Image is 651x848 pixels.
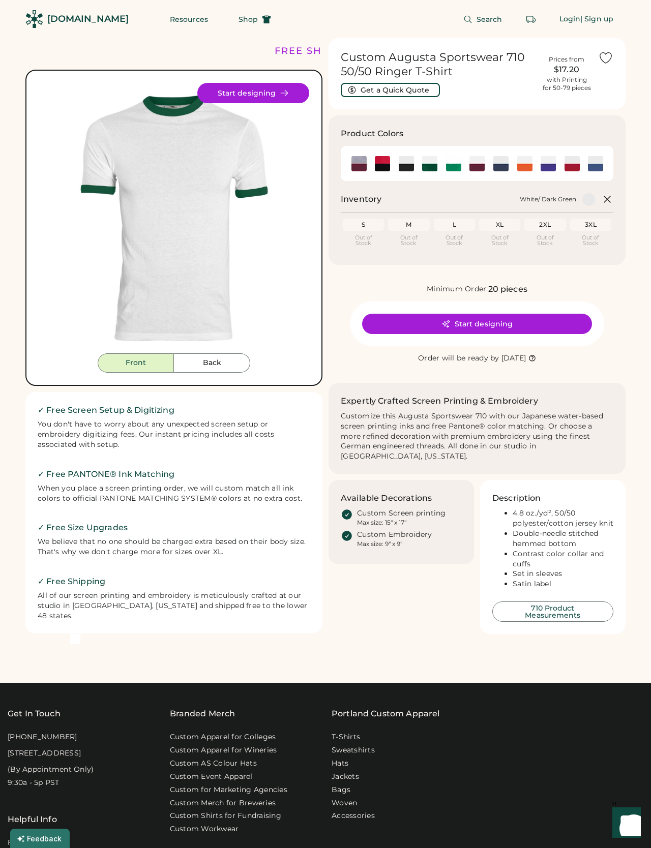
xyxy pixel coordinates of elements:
[501,353,526,364] div: [DATE]
[541,64,592,76] div: $17.20
[572,235,609,246] div: Out of Stock
[375,156,390,171] div: Red/ Black
[170,824,239,834] a: Custom Workwear
[357,530,432,540] div: Custom Embroidery
[8,813,57,826] div: Helpful Info
[341,50,535,79] h1: Custom Augusta Sportswear 710 50/50 Ringer T-Shirt
[362,314,592,334] button: Start designing
[332,798,357,808] a: Woven
[38,404,310,416] h2: ✓ Free Screen Setup & Digitizing
[170,772,253,782] a: Custom Event Apparel
[351,156,367,171] div: Athletic Heather/ Maroon
[488,283,527,295] div: 20 pieces
[38,522,310,534] h2: ✓ Free Size Upgrades
[158,9,220,29] button: Resources
[526,221,564,229] div: 2XL
[25,10,43,28] img: Rendered Logo - Screens
[341,492,432,504] h3: Available Decorations
[588,156,603,171] img: White/ Royal Swatch Image
[239,16,258,23] span: Shop
[8,765,94,775] div: (By Appointment Only)
[526,235,564,246] div: Out of Stock
[226,9,283,29] button: Shop
[170,732,276,742] a: Custom Apparel for Colleges
[513,549,613,569] li: Contrast color collar and cuffs
[418,353,499,364] div: Order will be ready by
[541,156,556,171] div: White/ Purple
[351,156,367,171] img: Athletic Heather/ Maroon Swatch Image
[170,785,287,795] a: Custom for Marketing Agencies
[332,759,348,769] a: Hats
[174,353,250,373] button: Back
[38,483,310,504] div: When you place a screen printing order, we will custom match all ink colors to official PANTONE M...
[170,708,235,720] div: Branded Merch
[357,540,402,548] div: Max size: 9" x 9"
[341,128,403,140] h3: Product Colors
[436,221,473,229] div: L
[446,156,461,171] div: White/ Kelly
[481,235,518,246] div: Out of Stock
[39,83,309,353] div: 710 Style Image
[541,156,556,171] img: White/ Purple Swatch Image
[341,193,381,205] h2: Inventory
[493,156,509,171] img: White/ Navy Swatch Image
[8,838,24,848] a: FAQ
[513,579,613,589] li: Satin label
[469,156,485,171] img: White/ Maroon Swatch Image
[8,708,61,720] div: Get In Touch
[341,411,613,462] div: Customize this Augusta Sportswear 710 with our Japanese water-based screen printing inks and free...
[477,16,502,23] span: Search
[572,221,609,229] div: 3XL
[513,569,613,579] li: Set in sleeves
[332,785,350,795] a: Bags
[588,156,603,171] div: White/ Royal
[492,492,541,504] h3: Description
[332,708,439,720] a: Portland Custom Apparel
[47,13,129,25] div: [DOMAIN_NAME]
[446,156,461,171] img: White/ Kelly Swatch Image
[469,156,485,171] div: White/ Maroon
[345,221,382,229] div: S
[8,748,81,759] div: [STREET_ADDRESS]
[170,745,277,755] a: Custom Apparel for Wineries
[559,14,581,24] div: Login
[38,419,310,450] div: You don't have to worry about any unexpected screen setup or embroidery digitizing fees. Our inst...
[38,537,310,557] div: We believe that no one should be charged extra based on their body size. That's why we don't char...
[332,772,359,782] a: Jackets
[357,508,446,519] div: Custom Screen printing
[39,83,309,353] img: 710 - White/ Dark Green Front Image
[517,156,532,171] img: White/ Orange Swatch Image
[521,9,541,29] button: Retrieve an order
[513,529,613,549] li: Double-needle stitched hemmed bottom
[38,468,310,480] h2: ✓ Free PANTONE® Ink Matching
[332,811,375,821] a: Accessories
[603,802,646,846] iframe: Front Chat
[8,778,60,788] div: 9:30a - 5p PST
[341,83,440,97] button: Get a Quick Quote
[197,83,309,103] button: Start designing
[170,811,281,821] a: Custom Shirts for Fundraising
[565,156,580,171] img: White/ Red Swatch Image
[390,221,427,229] div: M
[399,156,414,171] div: White/ Black
[399,156,414,171] img: White/ Black Swatch Image
[451,9,515,29] button: Search
[580,14,613,24] div: | Sign up
[332,745,375,755] a: Sweatshirts
[543,76,591,92] div: with Printing for 50-79 pieces
[38,591,310,621] div: All of our screen printing and embroidery is meticulously crafted at our studio in [GEOGRAPHIC_DA...
[341,395,538,407] h2: Expertly Crafted Screen Printing & Embroidery
[427,284,488,294] div: Minimum Order:
[390,235,427,246] div: Out of Stock
[422,156,437,171] img: White/ Dark Green Swatch Image
[98,353,174,373] button: Front
[493,156,509,171] div: White/ Navy
[170,798,276,808] a: Custom Merch for Breweries
[332,732,360,742] a: T-Shirts
[357,519,406,527] div: Max size: 15" x 17"
[492,601,613,622] button: 710 Product Measurements
[345,235,382,246] div: Out of Stock
[565,156,580,171] div: White/ Red
[170,759,257,769] a: Custom AS Colour Hats
[38,576,310,588] h2: ✓ Free Shipping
